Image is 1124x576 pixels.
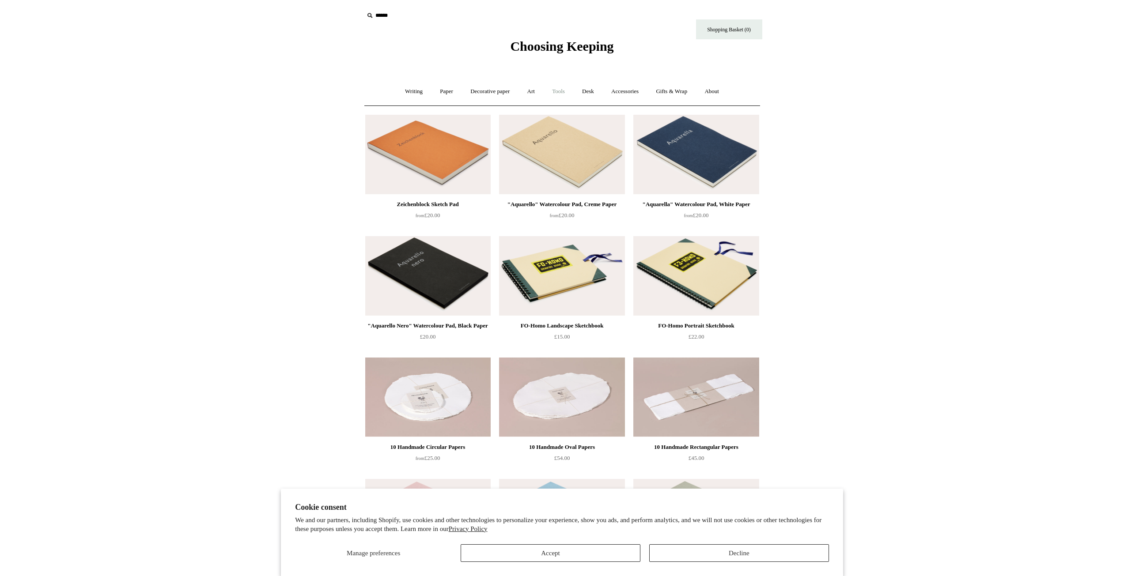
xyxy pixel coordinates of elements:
div: "Aquarella" Watercolour Pad, White Paper [636,199,757,210]
a: Tools [544,80,573,103]
span: from [550,213,559,218]
img: "Aquarello" Watercolour Pad, Creme Paper [499,115,624,194]
span: £22.00 [689,333,704,340]
span: from [684,213,693,218]
a: Pink Tokyo Memo Hardback Sketchbook Pink Tokyo Memo Hardback Sketchbook [365,479,491,558]
span: £54.00 [554,455,570,461]
a: 10 Handmade Circular Papers 10 Handmade Circular Papers [365,358,491,437]
a: Writing [397,80,431,103]
a: FO-Homo Portrait Sketchbook £22.00 [633,320,759,357]
button: Manage preferences [295,544,452,562]
span: from [416,456,424,461]
span: £20.00 [420,333,436,340]
a: Decorative paper [462,80,518,103]
p: We and our partners, including Shopify, use cookies and other technologies to personalize your ex... [295,516,829,533]
span: Choosing Keeping [510,39,613,53]
img: Blue Tokyo Memo Hardback Sketchbook [499,479,624,558]
img: FO-Homo Portrait Sketchbook [633,236,759,316]
a: Blue Tokyo Memo Hardback Sketchbook Blue Tokyo Memo Hardback Sketchbook [499,479,624,558]
a: 10 Handmade Circular Papers from£25.00 [365,442,491,478]
a: 10 Handmade Oval Papers £54.00 [499,442,624,478]
img: Zeichenblock Sketch Pad [365,115,491,194]
span: £20.00 [684,212,709,218]
span: £15.00 [554,333,570,340]
a: "Aquarello" Watercolour Pad, Creme Paper "Aquarello" Watercolour Pad, Creme Paper [499,115,624,194]
img: 10 Handmade Circular Papers [365,358,491,437]
a: 10 Handmade Oval Papers 10 Handmade Oval Papers [499,358,624,437]
a: Zeichenblock Sketch Pad from£20.00 [365,199,491,235]
a: Shopping Basket (0) [696,19,762,39]
div: 10 Handmade Rectangular Papers [636,442,757,452]
div: Zeichenblock Sketch Pad [367,199,488,210]
img: Grey Tokyo Memo Hardback Sketchbook [633,479,759,558]
a: Desk [574,80,602,103]
a: FO-Homo Landscape Sketchbook £15.00 [499,320,624,357]
a: 10 Handmade Rectangular Papers £45.00 [633,442,759,478]
a: Paper [432,80,461,103]
span: from [416,213,424,218]
a: 10 Handmade Rectangular Papers 10 Handmade Rectangular Papers [633,358,759,437]
a: About [696,80,727,103]
div: "Aquarello Nero" Watercolour Pad, Black Paper [367,320,488,331]
div: FO-Homo Portrait Sketchbook [636,320,757,331]
span: Manage preferences [347,550,400,557]
button: Accept [461,544,640,562]
a: FO-Homo Landscape Sketchbook FO-Homo Landscape Sketchbook [499,236,624,316]
a: "Aquarella" Watercolour Pad, White Paper "Aquarella" Watercolour Pad, White Paper [633,115,759,194]
a: "Aquarello" Watercolour Pad, Creme Paper from£20.00 [499,199,624,235]
div: 10 Handmade Oval Papers [501,442,622,452]
a: Accessories [603,80,647,103]
a: Gifts & Wrap [648,80,695,103]
div: 10 Handmade Circular Papers [367,442,488,452]
a: Choosing Keeping [510,46,613,52]
img: "Aquarello Nero" Watercolour Pad, Black Paper [365,236,491,316]
img: FO-Homo Landscape Sketchbook [499,236,624,316]
a: Zeichenblock Sketch Pad Zeichenblock Sketch Pad [365,115,491,194]
button: Decline [649,544,829,562]
h2: Cookie consent [295,503,829,512]
span: £20.00 [416,212,440,218]
span: £25.00 [416,455,440,461]
a: Art [519,80,543,103]
img: Pink Tokyo Memo Hardback Sketchbook [365,479,491,558]
span: £45.00 [689,455,704,461]
a: Privacy Policy [449,525,488,532]
div: "Aquarello" Watercolour Pad, Creme Paper [501,199,622,210]
div: FO-Homo Landscape Sketchbook [501,320,622,331]
span: £20.00 [550,212,575,218]
img: 10 Handmade Rectangular Papers [633,358,759,437]
a: "Aquarello Nero" Watercolour Pad, Black Paper £20.00 [365,320,491,357]
a: "Aquarella" Watercolour Pad, White Paper from£20.00 [633,199,759,235]
a: Grey Tokyo Memo Hardback Sketchbook Grey Tokyo Memo Hardback Sketchbook [633,479,759,558]
a: "Aquarello Nero" Watercolour Pad, Black Paper "Aquarello Nero" Watercolour Pad, Black Paper [365,236,491,316]
img: 10 Handmade Oval Papers [499,358,624,437]
img: "Aquarella" Watercolour Pad, White Paper [633,115,759,194]
a: FO-Homo Portrait Sketchbook FO-Homo Portrait Sketchbook [633,236,759,316]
